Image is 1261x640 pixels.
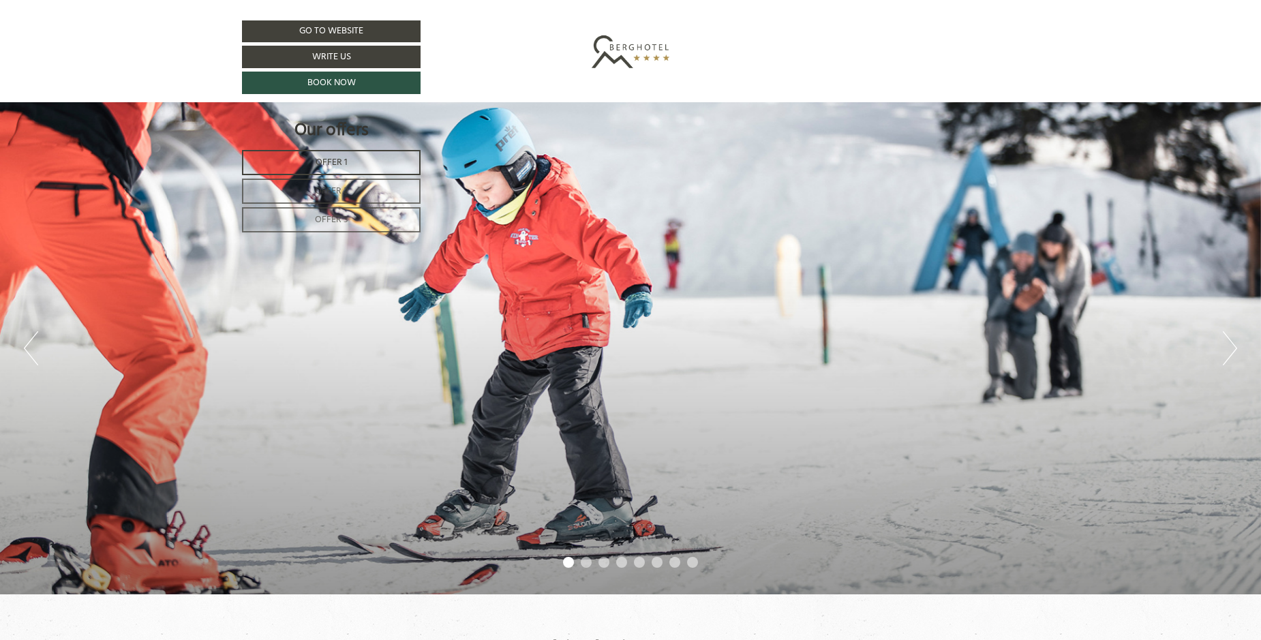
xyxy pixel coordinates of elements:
span: Offer 3 [315,212,348,228]
button: Next [1223,331,1237,365]
span: Offer 2 [315,183,348,199]
div: Our offers [242,118,421,143]
a: Go to website [242,20,421,42]
a: Write us [242,46,421,68]
a: Book now [242,72,421,94]
button: Previous [24,331,38,365]
span: Offer 1 [316,155,348,170]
